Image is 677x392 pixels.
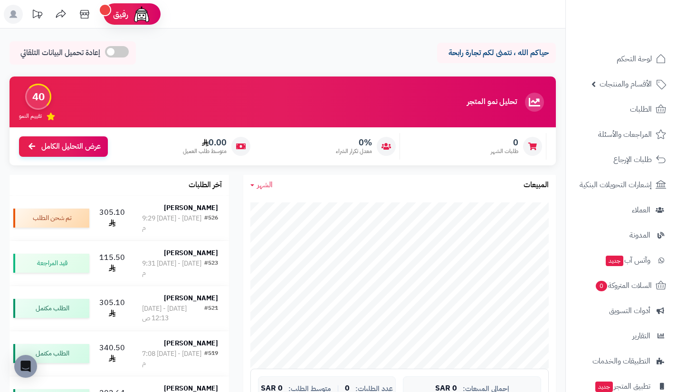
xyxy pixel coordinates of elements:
span: طلبات الإرجاع [613,153,652,166]
a: تحديثات المنصة [25,5,49,26]
a: عرض التحليل الكامل [19,136,108,157]
span: 0.00 [183,137,227,148]
span: وآتس آب [605,254,650,267]
span: الطلبات [630,103,652,116]
a: الطلبات [572,98,671,121]
div: #526 [204,214,218,233]
h3: آخر الطلبات [189,181,222,190]
div: قيد المراجعة [13,254,89,273]
a: وآتس آبجديد [572,249,671,272]
a: لوحة التحكم [572,48,671,70]
a: إشعارات التحويلات البنكية [572,173,671,196]
a: المراجعات والأسئلة [572,123,671,146]
span: التطبيقات والخدمات [592,354,650,368]
strong: [PERSON_NAME] [164,338,218,348]
span: تقييم النمو [19,112,42,120]
strong: [PERSON_NAME] [164,248,218,258]
span: إعادة تحميل البيانات التلقائي [20,48,100,58]
td: 115.50 [93,241,131,286]
h3: تحليل نمو المتجر [467,98,517,106]
div: #523 [204,259,218,278]
span: المدونة [629,229,650,242]
div: [DATE] - [DATE] 12:13 ص [142,304,204,323]
img: ai-face.png [132,5,151,24]
span: عرض التحليل الكامل [41,141,101,152]
a: أدوات التسويق [572,299,671,322]
div: #519 [204,349,218,368]
td: 305.10 [93,196,131,240]
span: الأقسام والمنتجات [600,77,652,91]
a: المدونة [572,224,671,247]
strong: [PERSON_NAME] [164,293,218,303]
a: طلبات الإرجاع [572,148,671,171]
a: الشهر [250,180,273,191]
span: 0% [336,137,372,148]
div: [DATE] - [DATE] 9:29 م [142,214,204,233]
span: متوسط طلب العميل [183,147,227,155]
span: طلبات الشهر [491,147,518,155]
a: السلات المتروكة0 [572,274,671,297]
div: [DATE] - [DATE] 9:31 م [142,259,204,278]
td: 340.50 [93,331,131,376]
span: | [337,385,339,392]
span: 0 [491,137,518,148]
span: العملاء [632,203,650,217]
div: تم شحن الطلب [13,209,89,228]
span: رفيق [113,9,128,20]
span: التقارير [632,329,650,343]
h3: المبيعات [524,181,549,190]
p: حياكم الله ، نتمنى لكم تجارة رابحة [444,48,549,58]
a: التقارير [572,325,671,347]
span: المراجعات والأسئلة [598,128,652,141]
span: جديد [606,256,623,266]
div: [DATE] - [DATE] 7:08 م [142,349,204,368]
span: لوحة التحكم [617,52,652,66]
div: Open Intercom Messenger [14,355,37,378]
span: الشهر [257,179,273,191]
img: logo-2.png [612,27,668,47]
span: معدل تكرار الشراء [336,147,372,155]
strong: [PERSON_NAME] [164,203,218,213]
div: الطلب مكتمل [13,299,89,318]
div: الطلب مكتمل [13,344,89,363]
div: #521 [204,304,218,323]
span: أدوات التسويق [609,304,650,317]
span: السلات المتروكة [595,279,652,292]
span: جديد [595,382,613,392]
a: العملاء [572,199,671,221]
span: إشعارات التحويلات البنكية [580,178,652,191]
span: 0 [596,281,607,291]
a: التطبيقات والخدمات [572,350,671,373]
td: 305.10 [93,286,131,331]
